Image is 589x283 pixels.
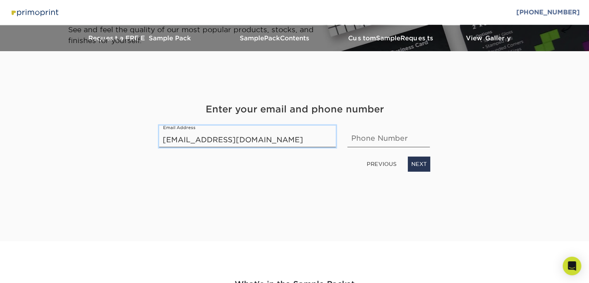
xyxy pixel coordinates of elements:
[68,24,333,46] p: See and feel the quality of our most popular products, stocks, and finishes for yourself.
[9,7,60,18] img: Primoprint
[563,257,581,275] div: Open Intercom Messenger
[159,102,430,116] h4: Enter your email and phone number
[450,35,527,42] h3: View Gallery
[408,157,430,171] a: NEXT
[450,25,527,51] a: View Gallery
[516,9,580,16] a: [PHONE_NUMBER]
[62,35,217,42] h3: Request a FREE Sample Pack
[62,25,217,51] a: Request a FREE Sample Pack
[376,35,400,42] span: Sample
[333,25,450,51] a: CustomSampleRequests
[364,158,400,170] a: PREVIOUS
[333,35,450,42] h3: Custom Requests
